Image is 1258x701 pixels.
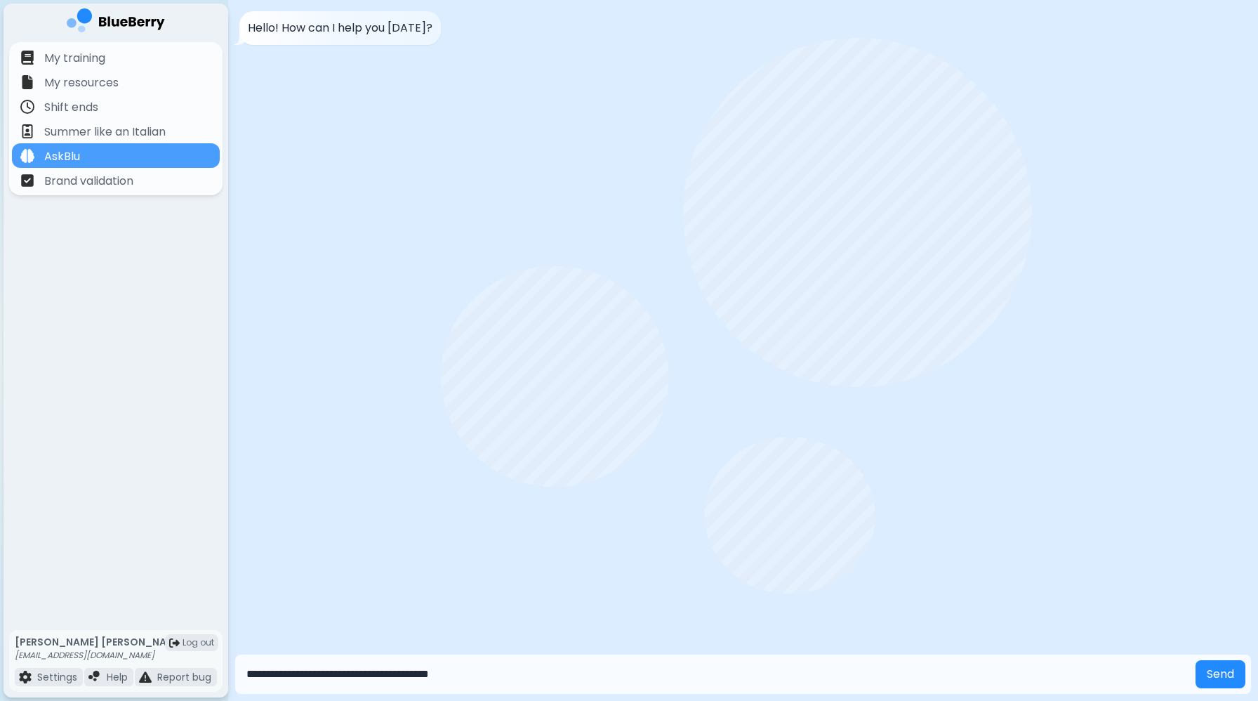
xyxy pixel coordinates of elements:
img: file icon [20,149,34,163]
img: file icon [20,51,34,65]
p: Help [107,671,128,683]
img: file icon [20,100,34,114]
p: AskBlu [44,148,80,165]
p: Report bug [157,671,211,683]
img: file icon [139,671,152,683]
img: logout [169,638,180,648]
img: file icon [19,671,32,683]
p: Summer like an Italian [44,124,166,140]
img: company logo [67,8,165,37]
img: file icon [20,173,34,188]
p: [EMAIL_ADDRESS][DOMAIN_NAME] [15,650,185,661]
p: My resources [44,74,119,91]
img: file icon [20,75,34,89]
p: Hello! How can I help you [DATE]? [248,20,432,37]
span: Log out [183,637,214,648]
p: Brand validation [44,173,133,190]
p: [PERSON_NAME] [PERSON_NAME] [15,636,185,648]
p: Settings [37,671,77,683]
img: file icon [88,671,101,683]
img: file icon [20,124,34,138]
button: Send [1196,660,1245,688]
p: Shift ends [44,99,98,116]
p: My training [44,50,105,67]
